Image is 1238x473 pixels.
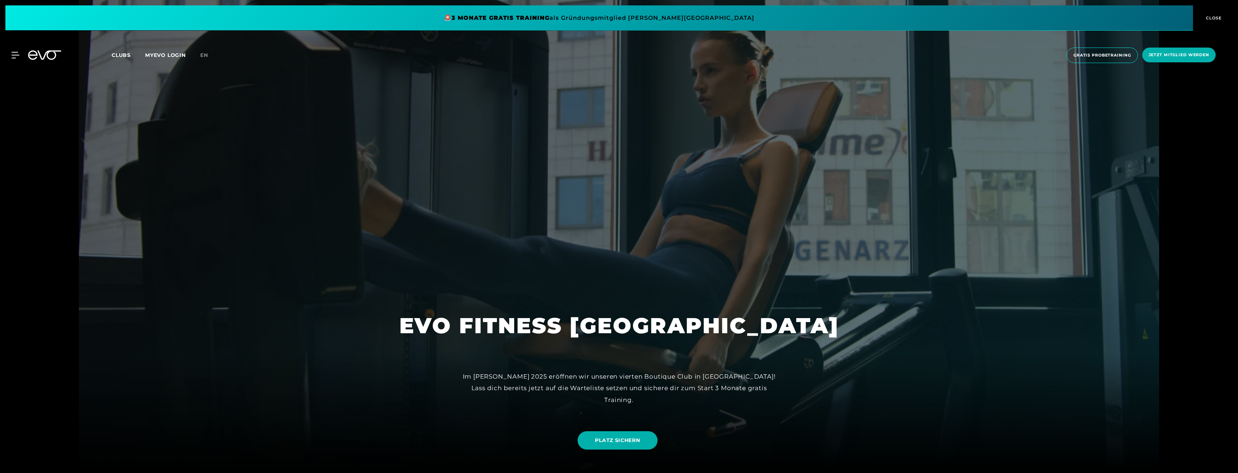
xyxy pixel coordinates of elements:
[112,52,131,58] span: Clubs
[1140,48,1218,63] a: Jetzt Mitglied werden
[145,52,186,58] a: MYEVO LOGIN
[112,52,145,58] a: Clubs
[399,312,839,340] h1: EVO FITNESS [GEOGRAPHIC_DATA]
[200,52,208,58] span: en
[457,371,781,406] div: Im [PERSON_NAME] 2025 eröffnen wir unseren vierten Boutique Club in [GEOGRAPHIC_DATA]! Lass dich ...
[1064,48,1140,63] a: Gratis Probetraining
[1073,52,1131,58] span: Gratis Probetraining
[578,431,657,450] a: PLATZ SICHERN
[1193,5,1233,31] button: CLOSE
[1149,52,1209,58] span: Jetzt Mitglied werden
[595,437,640,444] span: PLATZ SICHERN
[200,51,217,59] a: en
[1204,15,1222,21] span: CLOSE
